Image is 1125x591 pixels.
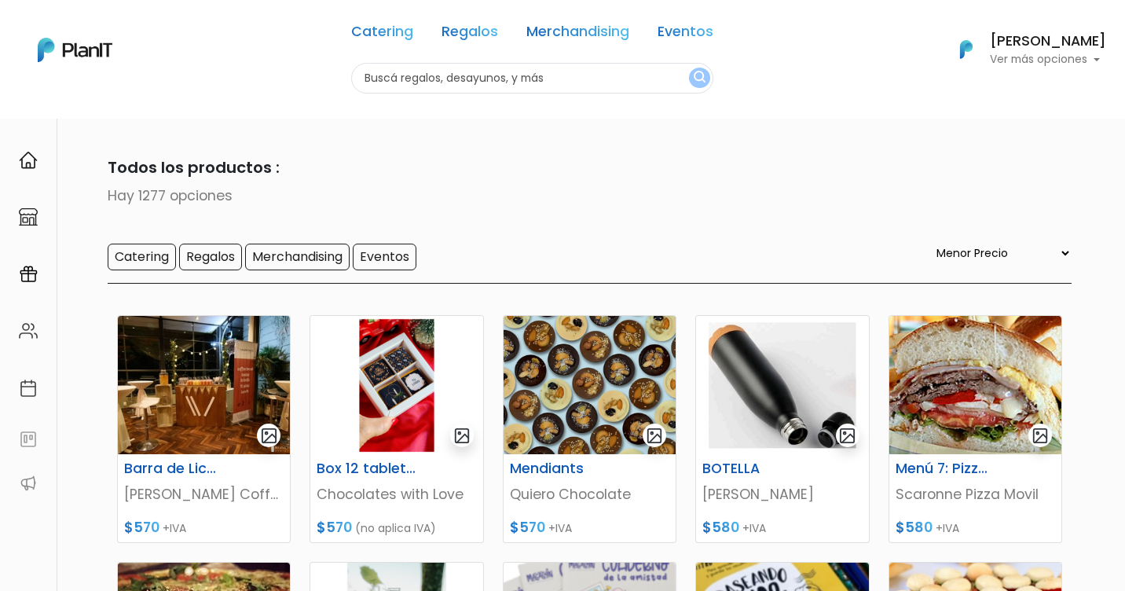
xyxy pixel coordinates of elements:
[940,29,1106,70] button: PlanIt Logo [PERSON_NAME] Ver más opciones
[317,518,352,537] span: $570
[307,461,427,477] h6: Box 12 tabletitas
[500,461,620,477] h6: Mendiants
[317,484,476,505] p: Chocolates with Love
[694,71,705,86] img: search_button-432b6d5273f82d61273b3651a40e1bd1b912527efae98b1b7a1b2c0702e16a8d.svg
[702,518,739,537] span: $580
[351,63,713,94] input: Buscá regalos, desayunos, y más
[889,315,1062,543] a: gallery-light Menú 7: Pizzetas + Chivitos de Lomo al Pan Scaronne Pizza Movil $580 +IVA
[19,474,38,493] img: partners-52edf745621dab592f3b2c58e3bca9d71375a7ef29c3b500c9f145b62cc070d4.svg
[179,244,242,270] input: Regalos
[53,156,1072,179] p: Todos los productos :
[19,379,38,398] img: calendar-87d922413cdce8b2cf7b7f5f62616a5cf9e4887200fb71536465627b3292af00.svg
[310,316,482,454] img: thumb_Dise%C3%B1o_sin_t%C3%ADtulo_-_2024-11-21T144226.368.png
[889,316,1061,454] img: thumb_2-1_chivito.png
[260,427,278,445] img: gallery-light
[646,427,664,445] img: gallery-light
[19,430,38,449] img: feedback-78b5a0c8f98aac82b08bfc38622c3050aee476f2c9584af64705fc4e61158814.svg
[510,484,669,505] p: Quiero Chocolate
[115,461,234,477] h6: Barra de Licuados y Milkshakes
[163,520,186,536] span: +IVA
[896,484,1055,505] p: Scaronne Pizza Movil
[949,32,984,67] img: PlanIt Logo
[118,316,290,454] img: thumb_1597116034-1137313176.jpg
[53,185,1072,206] p: Hay 1277 opciones
[742,520,766,536] span: +IVA
[117,315,291,543] a: gallery-light Barra de Licuados y Milkshakes [PERSON_NAME] Coffee $570 +IVA
[504,316,676,454] img: thumb_90b3d6_b3ceaabff7f34e68aa383bbe576ef890_mv2.png
[453,427,471,445] img: gallery-light
[658,25,713,44] a: Eventos
[838,427,856,445] img: gallery-light
[548,520,572,536] span: +IVA
[351,25,413,44] a: Catering
[695,315,869,543] a: gallery-light BOTELLA [PERSON_NAME] $580 +IVA
[38,38,112,62] img: PlanIt Logo
[990,35,1106,49] h6: [PERSON_NAME]
[936,520,959,536] span: +IVA
[245,244,350,270] input: Merchandising
[526,25,629,44] a: Merchandising
[310,315,483,543] a: gallery-light Box 12 tabletitas Chocolates with Love $570 (no aplica IVA)
[355,520,436,536] span: (no aplica IVA)
[124,518,159,537] span: $570
[693,461,812,477] h6: BOTELLA
[896,518,933,537] span: $580
[19,151,38,170] img: home-e721727adea9d79c4d83392d1f703f7f8bce08238fde08b1acbfd93340b81755.svg
[108,244,176,270] input: Catering
[503,315,676,543] a: gallery-light Mendiants Quiero Chocolate $570 +IVA
[702,484,862,505] p: [PERSON_NAME]
[510,518,545,537] span: $570
[442,25,498,44] a: Regalos
[353,244,416,270] input: Eventos
[1032,427,1050,445] img: gallery-light
[990,54,1106,65] p: Ver más opciones
[19,265,38,284] img: campaigns-02234683943229c281be62815700db0a1741e53638e28bf9629b52c665b00959.svg
[19,321,38,340] img: people-662611757002400ad9ed0e3c099ab2801c6687ba6c219adb57efc949bc21e19d.svg
[19,207,38,226] img: marketplace-4ceaa7011d94191e9ded77b95e3339b90024bf715f7c57f8cf31f2d8c509eaba.svg
[696,316,868,454] img: thumb_Captura_de_pantalla_2024-03-04_153843.jpg
[886,461,1006,477] h6: Menú 7: Pizzetas + Chivitos de Lomo al Pan
[124,484,284,505] p: [PERSON_NAME] Coffee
